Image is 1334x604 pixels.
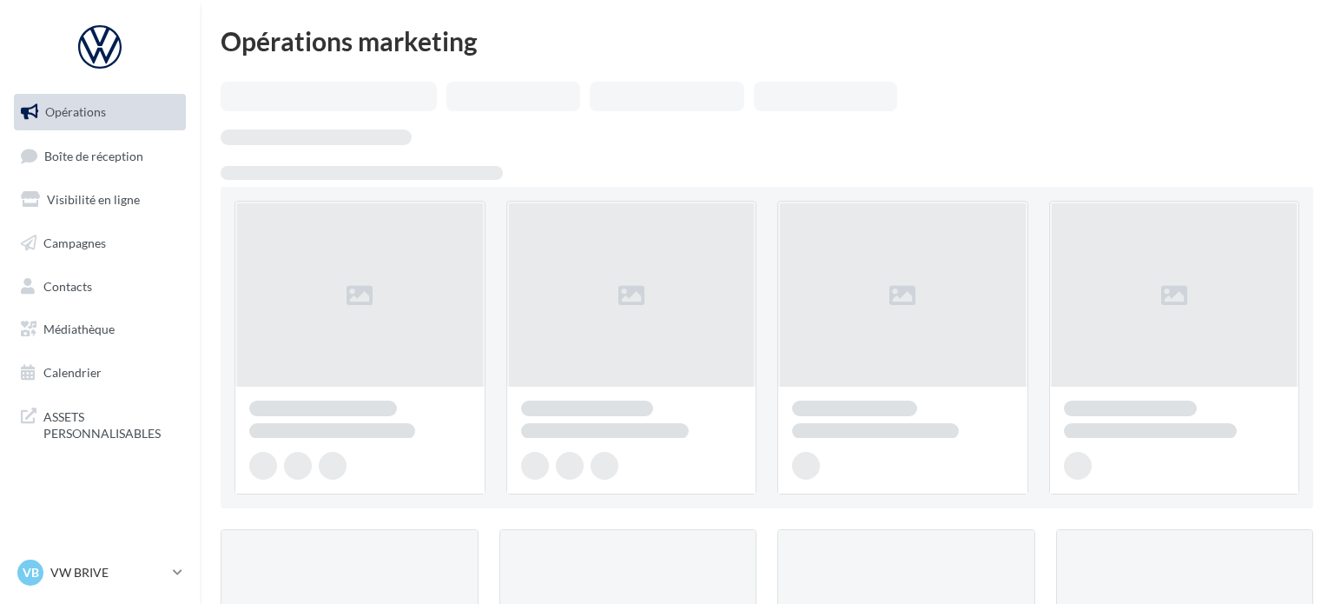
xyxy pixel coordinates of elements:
p: VW BRIVE [50,564,166,581]
span: Opérations [45,104,106,119]
span: Calendrier [43,365,102,380]
span: Contacts [43,278,92,293]
a: Opérations [10,94,189,130]
a: VB VW BRIVE [14,556,186,589]
span: ASSETS PERSONNALISABLES [43,405,179,442]
a: Campagnes [10,225,189,262]
a: Contacts [10,269,189,305]
div: Opérations marketing [221,28,1313,54]
span: Campagnes [43,236,106,250]
a: Visibilité en ligne [10,182,189,218]
span: Médiathèque [43,322,115,336]
span: Boîte de réception [44,148,143,163]
a: Boîte de réception [10,137,189,175]
a: ASSETS PERSONNALISABLES [10,398,189,449]
span: Visibilité en ligne [47,192,140,207]
a: Médiathèque [10,311,189,348]
a: Calendrier [10,355,189,391]
span: VB [23,564,39,581]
